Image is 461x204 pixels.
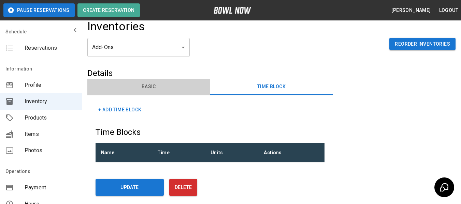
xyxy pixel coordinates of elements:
h5: Details [87,68,333,79]
th: Name [96,143,152,162]
span: Products [25,114,76,122]
h4: Inventories [87,19,145,34]
span: Photos [25,146,76,155]
span: Payment [25,184,76,192]
th: Time [152,143,205,162]
span: Inventory [25,97,76,106]
button: Create Reservation [77,3,140,17]
div: basic tabs example [87,79,333,95]
h5: Time Blocks [96,127,325,138]
th: Actions [258,143,325,162]
table: sticky table [96,143,325,162]
div: Add-Ons [87,38,190,57]
button: Logout [436,4,461,17]
button: Update [96,179,164,196]
button: Delete [169,179,197,196]
span: Profile [25,81,76,89]
button: [PERSON_NAME] [389,4,433,17]
button: Reorder Inventories [389,38,456,50]
span: Items [25,130,76,138]
button: + Add Time Block [96,104,144,116]
img: logo [214,7,251,14]
button: Pause Reservations [3,3,75,17]
span: Reservations [25,44,76,52]
th: Units [205,143,258,162]
button: Time Block [210,79,333,95]
button: Basic [87,79,210,95]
